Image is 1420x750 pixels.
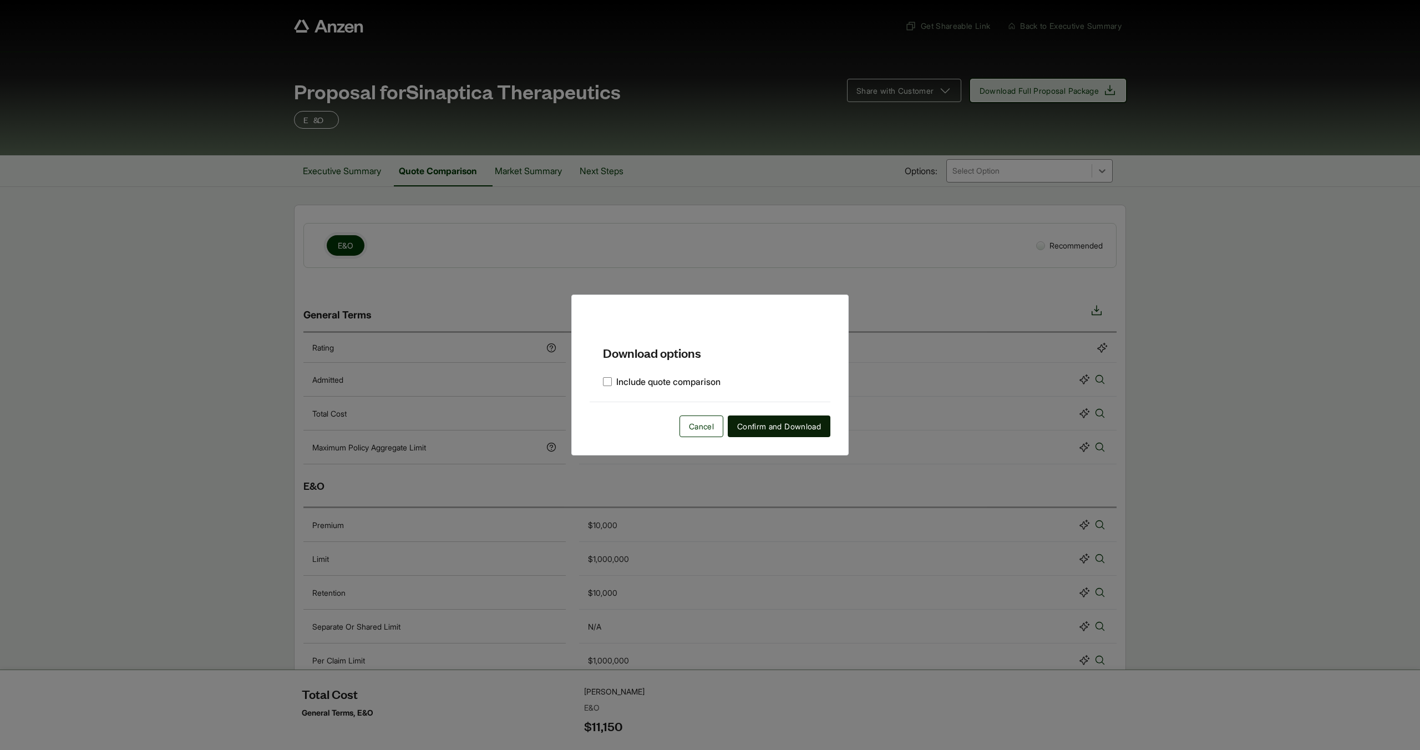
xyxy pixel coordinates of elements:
[590,326,830,361] h5: Download options
[603,375,721,388] label: Include quote comparison
[737,420,821,432] span: Confirm and Download
[728,415,830,437] button: Confirm and Download
[689,420,714,432] span: Cancel
[679,415,723,437] button: Cancel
